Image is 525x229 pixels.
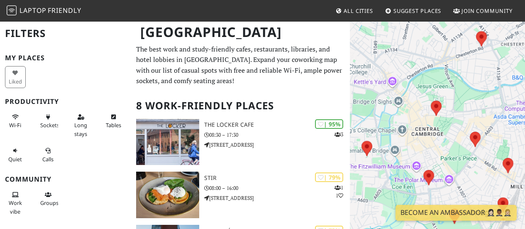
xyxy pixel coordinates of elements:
[204,175,350,182] h3: Stir
[136,93,345,118] h2: 8 Work-Friendly Places
[204,121,350,128] h3: The Locker Cafe
[9,199,22,215] span: People working
[396,205,517,221] a: Become an Ambassador 🤵🏻‍♀️🤵🏾‍♂️🤵🏼‍♀️
[5,21,126,46] h2: Filters
[136,172,199,218] img: Stir
[38,110,59,132] button: Sockets
[315,119,343,129] div: | 95%
[71,110,91,140] button: Long stays
[20,6,46,15] span: Laptop
[204,184,350,192] p: 08:00 – 16:00
[40,121,59,129] span: Power sockets
[204,131,350,139] p: 08:30 – 17:30
[48,6,81,15] span: Friendly
[131,172,350,218] a: Stir | 79% 11 Stir 08:00 – 16:00 [STREET_ADDRESS]
[38,188,59,210] button: Groups
[7,4,81,18] a: LaptopFriendly LaptopFriendly
[40,199,59,207] span: Group tables
[315,172,343,182] div: | 79%
[103,110,124,132] button: Tables
[462,7,513,15] span: Join Community
[5,175,126,183] h3: Community
[5,188,26,218] button: Work vibe
[450,3,516,18] a: Join Community
[204,141,350,149] p: [STREET_ADDRESS]
[134,21,348,44] h1: [GEOGRAPHIC_DATA]
[5,144,26,166] button: Quiet
[5,54,126,62] h3: My Places
[204,194,350,202] p: [STREET_ADDRESS]
[5,98,126,106] h3: Productivity
[136,118,199,165] img: The Locker Cafe
[136,44,345,86] p: The best work and study-friendly cafes, restaurants, libraries, and hotel lobbies in [GEOGRAPHIC_...
[332,3,376,18] a: All Cities
[38,144,59,166] button: Calls
[393,7,442,15] span: Suggest Places
[74,121,87,137] span: Long stays
[335,131,343,138] p: 3
[344,7,373,15] span: All Cities
[9,121,21,129] span: Stable Wi-Fi
[131,118,350,165] a: The Locker Cafe | 95% 3 The Locker Cafe 08:30 – 17:30 [STREET_ADDRESS]
[106,121,121,129] span: Work-friendly tables
[8,155,22,163] span: Quiet
[5,110,26,132] button: Wi-Fi
[7,5,17,15] img: LaptopFriendly
[42,155,54,163] span: Video/audio calls
[382,3,445,18] a: Suggest Places
[335,184,343,199] p: 1 1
